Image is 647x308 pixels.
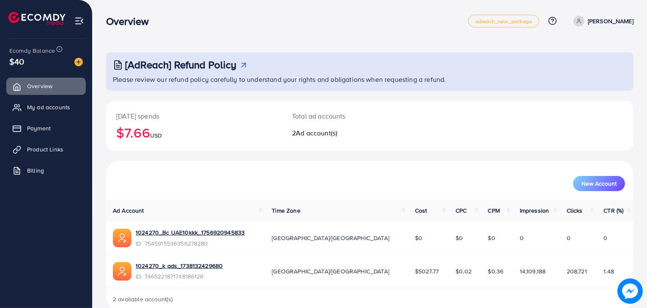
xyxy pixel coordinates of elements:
span: USD [150,131,162,140]
h2: 2 [292,129,404,137]
span: $0 [488,234,495,242]
span: 0 [567,234,571,242]
span: 0 [520,234,524,242]
span: CPC [456,206,467,215]
span: CTR (%) [603,206,623,215]
span: Billing [27,166,44,175]
span: 208,721 [567,267,587,276]
span: $0 [456,234,463,242]
span: 14,109,188 [520,267,546,276]
span: My ad accounts [27,103,70,111]
span: CPM [488,206,500,215]
img: image [617,278,643,304]
a: Overview [6,78,86,95]
span: $5027.77 [415,267,439,276]
a: [PERSON_NAME] [570,16,633,27]
a: Billing [6,162,86,179]
p: [DATE] spends [116,111,272,121]
span: Ad Account [113,206,144,215]
a: 1024270_k ads_1738132429680 [136,262,223,270]
img: ic-ads-acc.e4c84228.svg [113,229,131,247]
img: logo [8,12,66,25]
span: ID: 7545915536356278280 [136,239,245,248]
img: ic-ads-acc.e4c84228.svg [113,262,131,281]
a: My ad accounts [6,99,86,116]
span: Ad account(s) [296,128,337,138]
h3: [AdReach] Refund Policy [125,59,237,71]
span: Ecomdy Balance [9,46,55,55]
span: Time Zone [272,206,300,215]
span: Overview [27,82,52,90]
p: Please review our refund policy carefully to understand your rights and obligations when requesti... [113,74,628,84]
span: $0 [415,234,422,242]
span: Product Links [27,145,63,154]
a: adreach_new_package [468,15,539,27]
p: Total ad accounts [292,111,404,121]
h2: $7.66 [116,124,272,140]
span: 2 available account(s) [113,295,173,303]
a: Product Links [6,141,86,158]
img: menu [74,16,84,26]
span: Impression [520,206,549,215]
span: [GEOGRAPHIC_DATA]/[GEOGRAPHIC_DATA] [272,267,389,276]
span: $0.36 [488,267,504,276]
span: New Account [581,181,617,186]
span: Clicks [567,206,583,215]
span: adreach_new_package [475,19,532,24]
span: Payment [27,124,51,132]
p: [PERSON_NAME] [588,16,633,26]
h3: Overview [106,15,156,27]
a: Payment [6,120,86,137]
button: New Account [573,176,625,191]
span: 1.48 [603,267,614,276]
span: ID: 7465221871748186128 [136,272,223,281]
span: [GEOGRAPHIC_DATA]/[GEOGRAPHIC_DATA] [272,234,389,242]
a: 1024270_Bc UAE10kkk_1756920945833 [136,228,245,237]
span: Cost [415,206,427,215]
span: $0.02 [456,267,472,276]
span: 0 [603,234,607,242]
img: image [74,58,83,66]
span: $40 [9,55,24,68]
